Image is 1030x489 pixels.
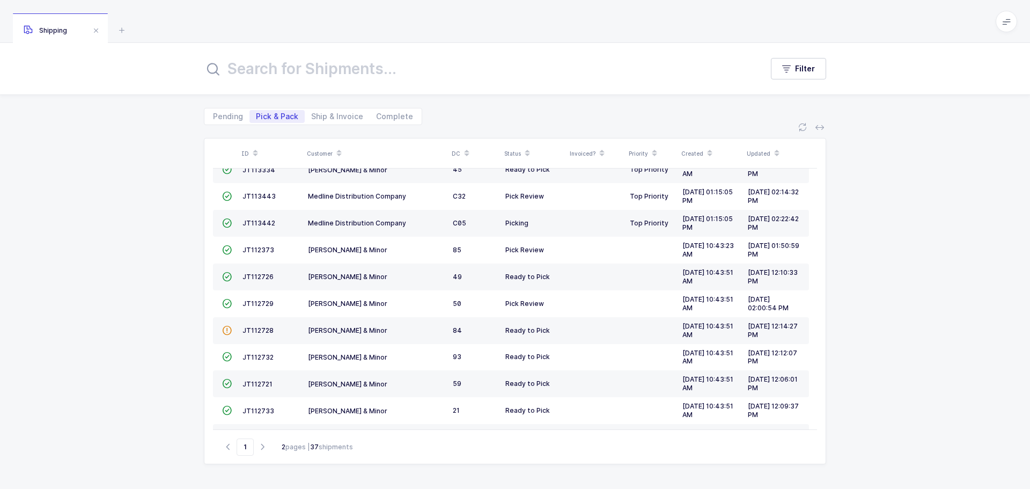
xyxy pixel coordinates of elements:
[282,442,353,452] div: pages | shipments
[308,192,406,200] span: Medline Distribution Company
[682,375,733,392] span: [DATE] 10:43:51 AM
[748,268,798,285] span: [DATE] 12:10:33 PM
[682,349,733,366] span: [DATE] 10:43:51 AM
[630,192,668,200] span: Top Priority
[682,322,733,339] span: [DATE] 10:43:51 AM
[242,192,276,200] span: JT113443
[222,192,232,200] span: 
[242,273,274,281] span: JT112726
[505,165,550,173] span: Ready to Pick
[242,166,275,174] span: JT113334
[505,219,528,227] span: Picking
[505,379,550,388] span: Ready to Pick
[453,219,466,227] span: C05
[747,144,806,163] div: Updated
[681,144,740,163] div: Created
[682,402,733,419] span: [DATE] 10:43:51 AM
[282,443,285,451] b: 2
[242,219,275,227] span: JT113442
[222,273,232,281] span: 
[505,273,550,281] span: Ready to Pick
[242,380,273,388] span: JT112721
[504,144,563,163] div: Status
[308,353,387,361] span: [PERSON_NAME] & Minor
[682,429,733,446] span: [DATE] 10:43:51 AM
[308,219,406,227] span: Medline Distribution Company
[213,113,243,120] span: Pending
[307,144,445,163] div: Customer
[308,380,387,388] span: [PERSON_NAME] & Minor
[241,144,300,163] div: ID
[630,165,668,173] span: Top Priority
[453,406,460,414] span: 21
[505,326,550,334] span: Ready to Pick
[222,246,232,254] span: 
[222,300,232,308] span: 
[308,300,387,308] span: [PERSON_NAME] & Minor
[682,215,733,231] span: [DATE] 01:15:05 PM
[748,161,798,178] span: [DATE] 12:00:14 PM
[682,242,734,258] span: [DATE] 10:43:23 AM
[242,326,274,334] span: JT112728
[204,56,749,82] input: Search for Shipments...
[505,353,550,361] span: Ready to Pick
[682,161,733,178] span: [DATE] 10:12:34 AM
[237,439,254,456] span: Go to
[311,113,363,120] span: Ship & Invoice
[242,407,274,415] span: JT112733
[453,192,466,200] span: C32
[242,246,274,254] span: JT112373
[308,246,387,254] span: [PERSON_NAME] & Minor
[308,326,387,334] span: [PERSON_NAME] & Minor
[629,144,675,163] div: Priority
[453,273,462,281] span: 49
[505,300,544,308] span: Pick Review
[682,295,733,312] span: [DATE] 10:43:51 AM
[308,407,387,415] span: [PERSON_NAME] & Minor
[453,326,462,334] span: 84
[453,165,462,173] span: 45
[308,166,387,174] span: [PERSON_NAME] & Minor
[453,246,461,254] span: 85
[24,26,67,34] span: Shipping
[682,188,733,205] span: [DATE] 01:15:05 PM
[505,406,550,414] span: Ready to Pick
[748,188,799,205] span: [DATE] 02:14:32 PM
[630,219,668,227] span: Top Priority
[570,144,622,163] div: Invoiced?
[242,353,274,361] span: JT112732
[242,300,274,308] span: JT112729
[222,406,232,414] span: 
[771,58,826,79] button: Filter
[308,273,387,281] span: [PERSON_NAME] & Minor
[748,295,789,312] span: [DATE] 02:00:54 PM
[453,300,461,308] span: 50
[748,349,797,366] span: [DATE] 12:12:07 PM
[505,246,544,254] span: Pick Review
[505,192,544,200] span: Pick Review
[222,353,232,361] span: 
[748,429,796,446] span: [DATE] 12:13:21 PM
[453,379,461,388] span: 59
[748,402,799,419] span: [DATE] 12:09:37 PM
[748,215,799,231] span: [DATE] 02:22:42 PM
[748,375,798,392] span: [DATE] 12:06:01 PM
[222,219,232,227] span: 
[256,113,298,120] span: Pick & Pack
[795,63,815,74] span: Filter
[376,113,413,120] span: Complete
[222,165,232,173] span: 
[452,144,498,163] div: DC
[748,242,799,258] span: [DATE] 01:50:59 PM
[310,443,319,451] b: 37
[453,353,461,361] span: 93
[222,326,232,334] span: 
[682,268,733,285] span: [DATE] 10:43:51 AM
[222,379,232,388] span: 
[748,322,798,339] span: [DATE] 12:14:27 PM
